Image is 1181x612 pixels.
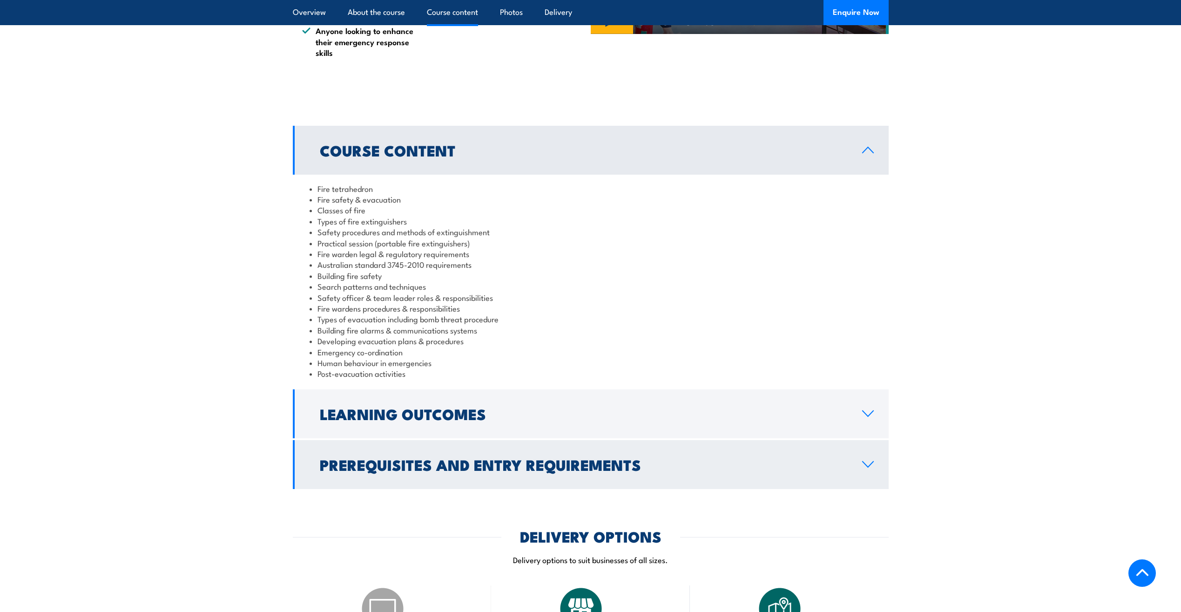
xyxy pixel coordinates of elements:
[293,554,889,565] p: Delivery options to suit businesses of all sizes.
[310,204,872,215] li: Classes of fire
[310,313,872,324] li: Types of evacuation including bomb threat procedure
[293,389,889,438] a: Learning Outcomes
[310,357,872,368] li: Human behaviour in emergencies
[310,238,872,248] li: Practical session (portable fire extinguishers)
[320,458,847,471] h2: Prerequisites and Entry Requirements
[310,347,872,357] li: Emergency co-ordination
[310,368,872,379] li: Post-evacuation activities
[310,183,872,194] li: Fire tetrahedron
[520,530,661,543] h2: DELIVERY OPTIONS
[320,143,847,156] h2: Course Content
[310,216,872,226] li: Types of fire extinguishers
[293,440,889,489] a: Prerequisites and Entry Requirements
[310,335,872,346] li: Developing evacuation plans & procedures
[310,270,872,281] li: Building fire safety
[638,17,767,26] span: GET TO KNOW US IN
[310,248,872,259] li: Fire warden legal & regulatory requirements
[310,292,872,303] li: Safety officer & team leader roles & responsibilities
[320,407,847,420] h2: Learning Outcomes
[310,226,872,237] li: Safety procedures and methods of extinguishment
[310,259,872,270] li: Australian standard 3745-2010 requirements
[302,25,417,58] li: Anyone looking to enhance their emergency response skills
[310,194,872,204] li: Fire safety & evacuation
[310,303,872,313] li: Fire wardens procedures & responsibilities
[293,126,889,175] a: Course Content
[310,281,872,292] li: Search patterns and techniques
[310,325,872,335] li: Building fire alarms & communications systems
